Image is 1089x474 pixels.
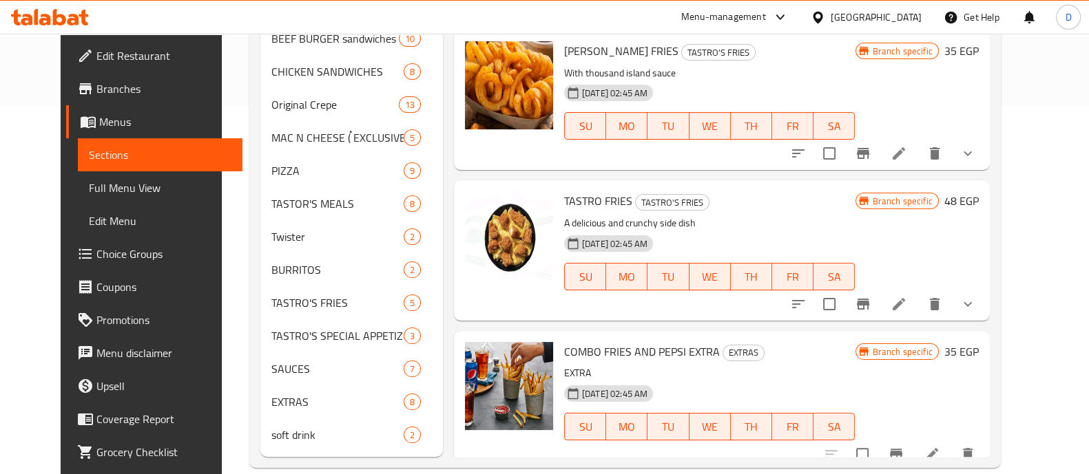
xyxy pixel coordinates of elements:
button: show more [951,137,984,170]
span: 13 [400,98,420,111]
span: FR [778,267,808,287]
p: A delicious and crunchy side dish [564,215,855,232]
span: 7 [404,363,420,376]
span: WE [695,417,725,437]
span: Twister [271,228,403,245]
span: SA [819,116,849,136]
span: BURRITOS [271,261,403,278]
p: EXTRA [564,365,855,382]
span: Branches [96,80,231,97]
button: TU [647,413,689,440]
div: MAC N CHEESE ( ُEXCLUSIVE) [271,129,403,146]
a: Menus [66,105,242,138]
span: 8 [404,396,420,409]
span: WE [695,267,725,287]
button: Branch-specific-item [880,438,913,471]
button: TH [731,112,772,140]
button: SU [564,413,606,440]
div: soft drink2 [260,418,443,451]
button: WE [689,413,731,440]
div: MAC N CHEESE ( ُEXCLUSIVE)5 [260,121,443,154]
span: TASTOR'S MEALS [271,195,403,212]
div: TASTRO'S FRIES [635,194,709,211]
div: items [399,30,421,47]
div: items [404,63,421,80]
div: items [404,394,421,410]
a: Coverage Report [66,402,242,435]
button: FR [772,263,813,290]
span: COMBO FRIES AND PEPSI EXTRA [564,341,720,362]
button: FR [772,112,813,140]
span: Upsell [96,378,231,394]
div: Twister2 [260,220,443,253]
span: MO [612,267,642,287]
span: Menus [99,114,231,130]
div: EXTRAS [723,345,765,361]
button: delete [918,288,951,321]
a: Edit Restaurant [66,39,242,72]
span: Promotions [96,312,231,328]
a: Grocery Checklist [66,435,242,468]
span: SU [570,116,601,136]
span: TASTRO FRIES [564,191,632,211]
span: [PERSON_NAME] FRIES [564,41,678,61]
span: Original Crepe [271,96,398,113]
span: EXTRAS [723,345,764,360]
span: 3 [404,330,420,343]
span: [DATE] 02:45 AM [577,237,653,250]
button: TU [647,263,689,290]
button: TU [647,112,689,140]
a: Edit Menu [78,204,242,237]
span: Select to update [815,139,844,168]
img: FRESCAS FRIES [465,41,553,129]
span: Edit Menu [89,213,231,229]
button: delete [951,438,984,471]
span: 2 [404,263,420,277]
button: TH [731,263,772,290]
button: sort-choices [782,288,815,321]
span: TASTRO'S FRIES [682,45,755,61]
span: FR [778,116,808,136]
span: SAUCES [271,360,403,377]
span: Edit Restaurant [96,47,231,64]
div: TASTRO'S FRIES [681,44,756,61]
button: sort-choices [782,137,815,170]
button: MO [606,413,647,440]
span: Full Menu View [89,180,231,196]
a: Full Menu View [78,171,242,204]
span: Branch specific [867,45,938,58]
span: Coupons [96,279,231,295]
button: FR [772,413,813,440]
span: soft drink [271,427,403,443]
img: COMBO FRIES AND PEPSI EXTRA [465,342,553,430]
span: TU [653,417,683,437]
a: Choice Groups [66,237,242,270]
span: Coverage Report [96,411,231,427]
svg: Show Choices [960,296,976,312]
span: FR [778,417,808,437]
span: Sections [89,147,231,163]
div: SAUCES7 [260,352,443,385]
div: TASTRO'S FRIES [271,294,403,311]
div: PIZZA [271,162,403,179]
div: items [404,162,421,179]
div: PIZZA9 [260,154,443,187]
span: 2 [404,429,420,442]
a: Edit menu item [924,446,940,462]
span: EXTRAS [271,394,403,410]
div: [GEOGRAPHIC_DATA] [831,10,922,25]
h6: 35 EGP [944,41,979,61]
span: CHICKEN SANDWICHES [271,63,403,80]
div: items [404,129,421,146]
a: Sections [78,138,242,171]
a: Coupons [66,270,242,303]
span: Select to update [848,440,877,468]
span: TU [653,116,683,136]
div: EXTRAS8 [260,385,443,418]
div: TASTRO'S SPECIAL APPETIZERS3 [260,319,443,352]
